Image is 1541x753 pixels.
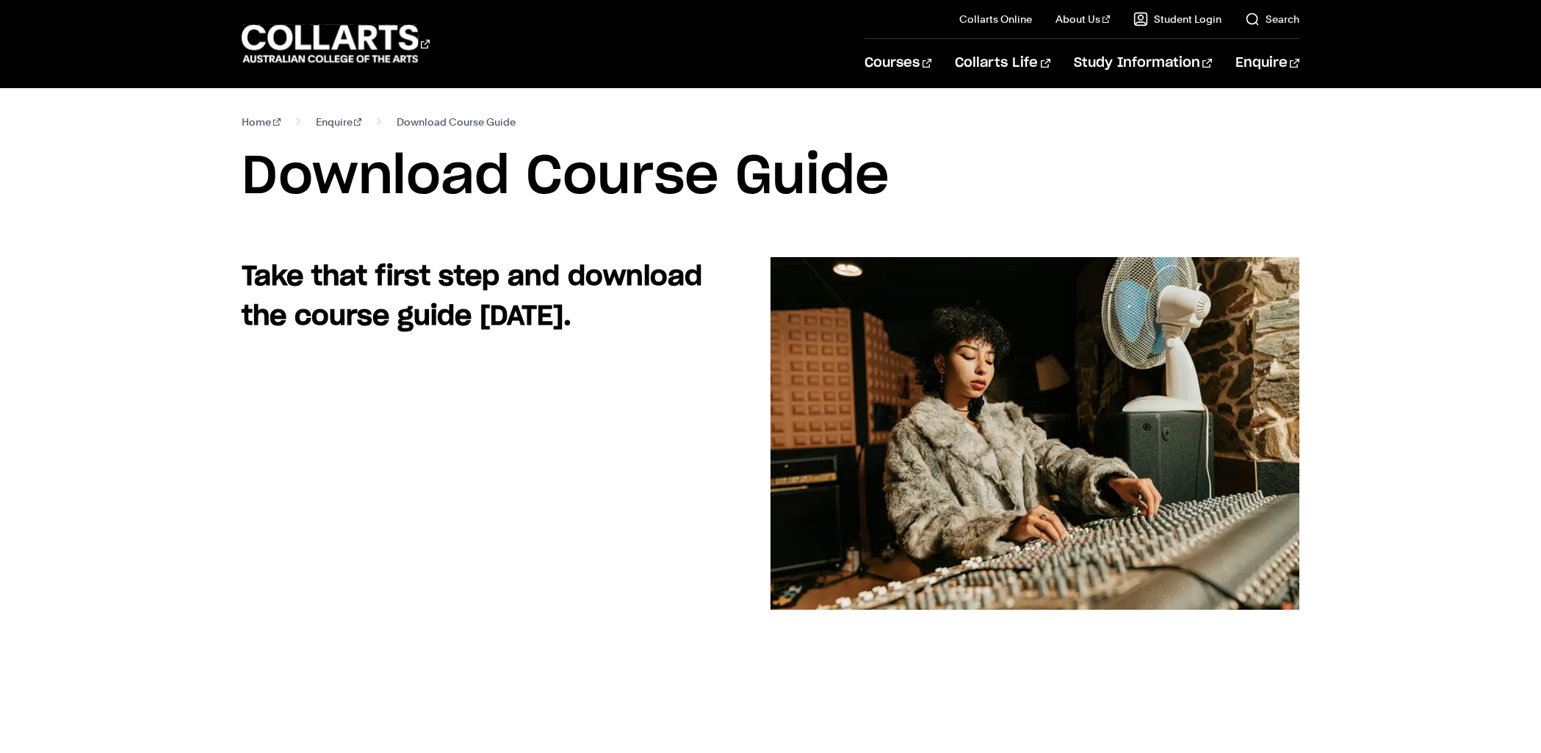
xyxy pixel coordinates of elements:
strong: Take that first step and download the course guide [DATE]. [242,264,702,330]
span: Download Course Guide [397,112,516,132]
a: Enquire [316,112,362,132]
a: About Us [1055,12,1110,26]
a: Collarts Life [955,39,1050,87]
a: Study Information [1074,39,1212,87]
a: Search [1245,12,1299,26]
a: Enquire [1235,39,1299,87]
h1: Download Course Guide [242,144,1299,210]
a: Student Login [1133,12,1221,26]
a: Home [242,112,281,132]
a: Courses [865,39,931,87]
div: Go to homepage [242,23,430,65]
a: Collarts Online [959,12,1032,26]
